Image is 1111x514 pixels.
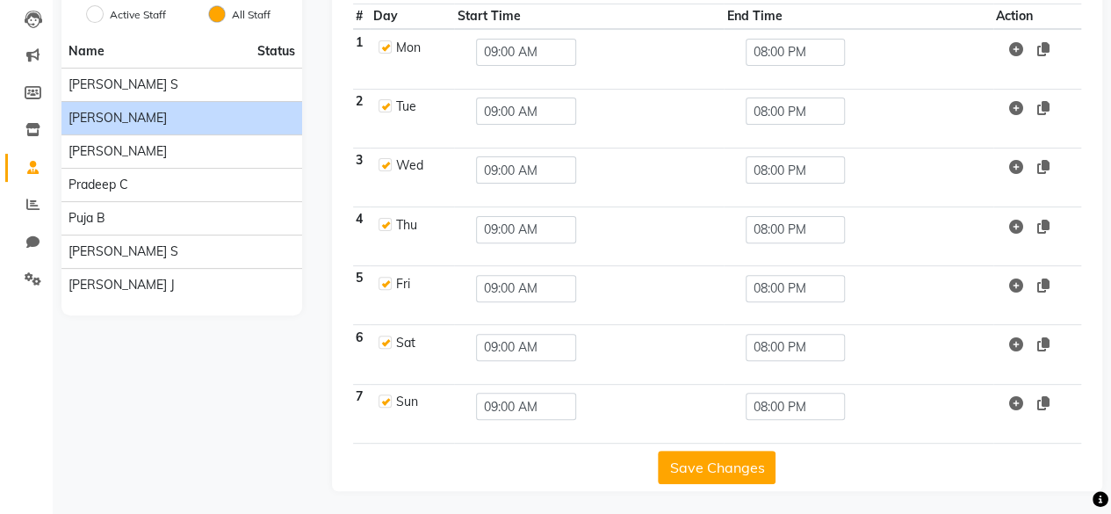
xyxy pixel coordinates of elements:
span: Status [257,42,295,61]
th: 6 [353,325,371,384]
th: Day [370,4,454,30]
label: All Staff [232,7,271,23]
span: [PERSON_NAME] S [69,243,178,261]
th: 4 [353,206,371,265]
span: [PERSON_NAME] J [69,276,175,294]
th: Start Time [454,4,724,30]
span: [PERSON_NAME] [69,109,167,127]
th: 7 [353,384,371,443]
button: Save Changes [658,451,776,484]
th: # [353,4,371,30]
div: Tue [396,98,446,116]
span: Name [69,43,105,59]
div: Mon [396,39,446,57]
th: End Time [724,4,993,30]
div: Wed [396,156,446,175]
label: Active Staff [110,7,166,23]
div: Sun [396,393,446,411]
th: 3 [353,148,371,206]
div: Thu [396,216,446,235]
th: 1 [353,29,371,89]
th: 5 [353,266,371,325]
span: [PERSON_NAME] S [69,76,178,94]
div: Fri [396,275,446,293]
th: Action [993,4,1081,30]
span: Puja B [69,209,105,228]
span: Pradeep C [69,176,128,194]
th: 2 [353,89,371,148]
span: [PERSON_NAME] [69,142,167,161]
div: Sat [396,334,446,352]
